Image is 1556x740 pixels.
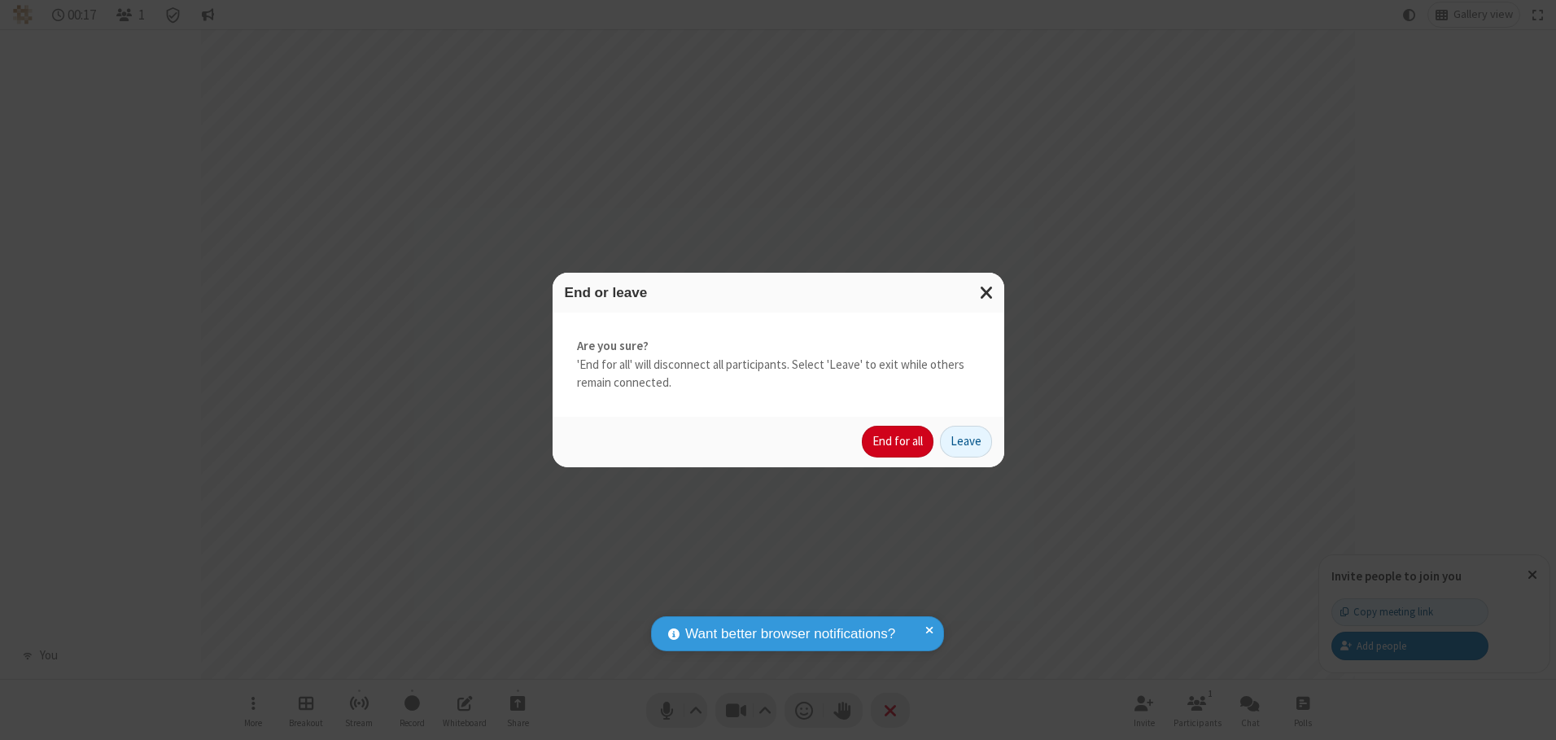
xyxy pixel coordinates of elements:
span: Want better browser notifications? [685,624,895,645]
div: 'End for all' will disconnect all participants. Select 'Leave' to exit while others remain connec... [553,313,1004,417]
button: Close modal [970,273,1004,313]
h3: End or leave [565,285,992,300]
strong: Are you sure? [577,337,980,356]
button: End for all [862,426,933,458]
button: Leave [940,426,992,458]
